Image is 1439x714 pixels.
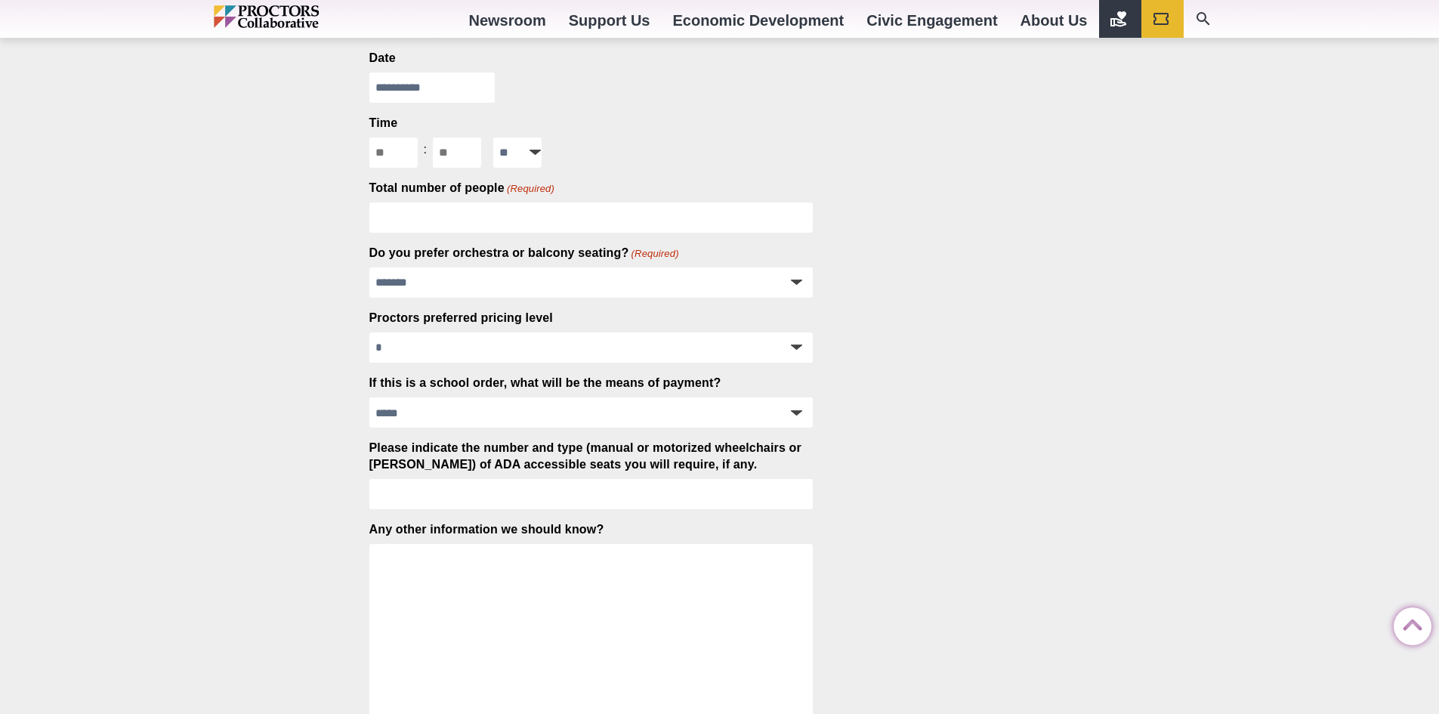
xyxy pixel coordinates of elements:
[369,50,396,66] label: Date
[369,375,721,391] label: If this is a school order, what will be the means of payment?
[369,521,604,538] label: Any other information we should know?
[369,115,398,131] legend: Time
[369,310,553,326] label: Proctors preferred pricing level
[630,247,679,261] span: (Required)
[1394,608,1424,638] a: Back to Top
[214,5,384,28] img: Proctors logo
[369,440,814,473] label: Please indicate the number and type (manual or motorized wheelchairs or [PERSON_NAME]) of ADA acc...
[369,245,679,261] label: Do you prefer orchestra or balcony seating?
[505,182,554,196] span: (Required)
[418,138,434,162] div: :
[369,180,555,196] label: Total number of people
